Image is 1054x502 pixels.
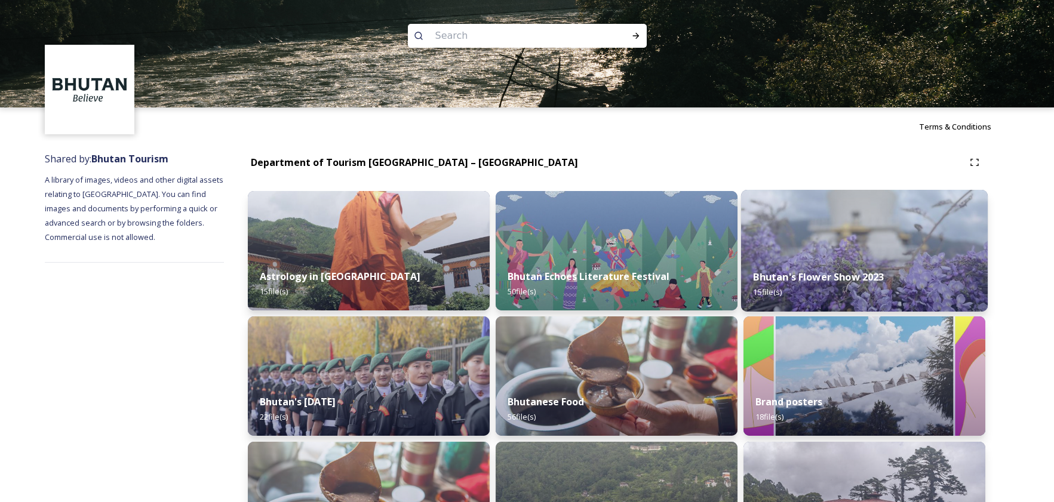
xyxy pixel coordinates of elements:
img: Bhutan%2520Echoes7.jpg [496,191,738,310]
span: 18 file(s) [755,411,783,422]
strong: Department of Tourism [GEOGRAPHIC_DATA] – [GEOGRAPHIC_DATA] [251,156,578,169]
strong: Bhutan Echoes Literature Festival [508,270,669,283]
span: 50 file(s) [508,286,536,297]
strong: Astrology in [GEOGRAPHIC_DATA] [260,270,420,283]
img: Bhutan%2520National%2520Day10.jpg [248,316,490,436]
img: BT_Logo_BB_Lockup_CMYK_High%2520Res.jpg [47,47,133,133]
span: 15 file(s) [260,286,288,297]
img: Bhutan_Believe_800_1000_4.jpg [743,316,985,436]
img: Bumdeling%2520090723%2520by%2520Amp%2520Sripimanwat-4.jpg [496,316,738,436]
span: 56 file(s) [508,411,536,422]
img: _SCH1465.jpg [248,191,490,310]
span: A library of images, videos and other digital assets relating to [GEOGRAPHIC_DATA]. You can find ... [45,174,225,242]
img: Bhutan%2520Flower%2520Show2.jpg [741,190,988,312]
input: Search [429,23,593,49]
span: 22 file(s) [260,411,288,422]
strong: Bhutan's Flower Show 2023 [753,270,884,284]
a: Terms & Conditions [919,119,1009,134]
strong: Bhutan's [DATE] [260,395,336,408]
span: 15 file(s) [753,287,782,297]
strong: Bhutanese Food [508,395,584,408]
strong: Brand posters [755,395,822,408]
span: Terms & Conditions [919,121,991,132]
strong: Bhutan Tourism [91,152,168,165]
span: Shared by: [45,152,168,165]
